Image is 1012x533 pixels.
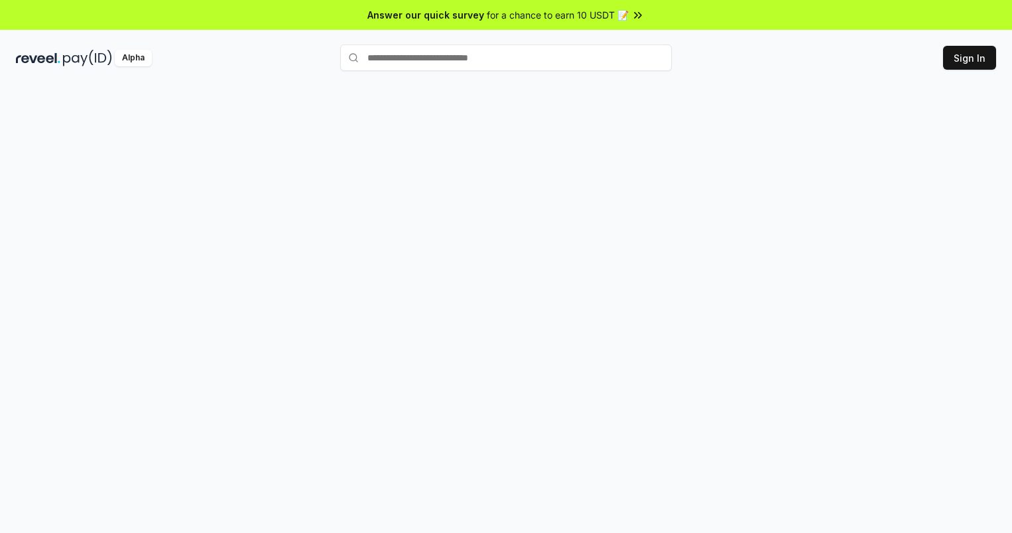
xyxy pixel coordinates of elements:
img: pay_id [63,50,112,66]
button: Sign In [943,46,996,70]
div: Alpha [115,50,152,66]
span: Answer our quick survey [367,8,484,22]
img: reveel_dark [16,50,60,66]
span: for a chance to earn 10 USDT 📝 [487,8,629,22]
